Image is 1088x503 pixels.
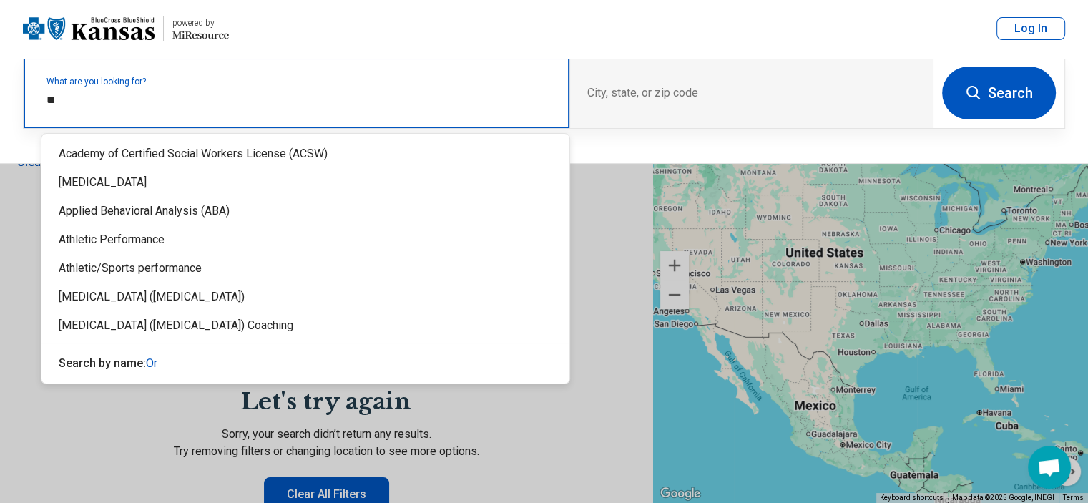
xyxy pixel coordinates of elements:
div: Athletic Performance [41,225,569,254]
div: powered by [172,16,229,29]
div: Applied Behavioral Analysis (ABA) [41,197,569,225]
button: Log In [996,17,1065,40]
label: What are you looking for? [46,77,552,86]
div: Open chat [1028,446,1071,489]
div: Suggestions [41,134,569,384]
div: [MEDICAL_DATA] ([MEDICAL_DATA]) Coaching [41,311,569,340]
span: Search by name: [59,356,146,370]
button: Search [942,67,1056,119]
div: Academy of Certified Social Workers License (ACSW) [41,140,569,168]
div: [MEDICAL_DATA] ([MEDICAL_DATA]) [41,283,569,311]
span: Or [146,356,157,370]
img: Blue Cross Blue Shield Kansas [23,11,155,46]
div: [MEDICAL_DATA] [41,168,569,197]
div: Athletic/Sports performance [41,254,569,283]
